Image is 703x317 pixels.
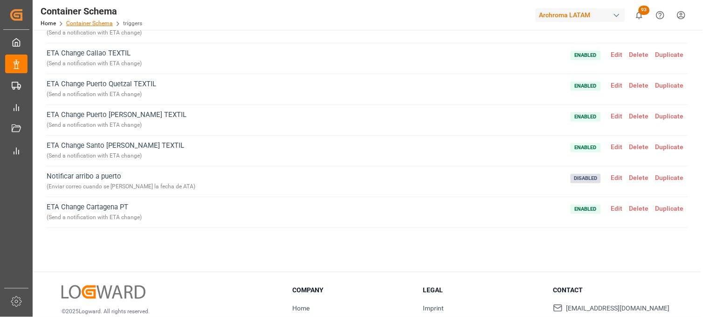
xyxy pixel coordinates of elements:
[571,174,601,183] span: Disabled
[571,205,601,214] span: Enabled
[47,181,195,192] div: ( Enviar correo cuando se [PERSON_NAME] la fecha de ATA )
[571,51,601,60] span: Enabled
[292,304,310,312] a: Home
[626,143,652,151] span: Delete
[652,82,687,89] span: Duplicate
[47,202,142,223] span: ETA Change Cartagena PT
[571,112,601,122] span: Enabled
[571,82,601,91] span: Enabled
[626,174,652,181] span: Delete
[536,8,625,22] div: Archroma LATAM
[423,304,444,312] a: Imprint
[47,120,186,131] div: ( Send a notification with ETA change )
[41,20,56,27] a: Home
[41,4,142,18] div: Container Schema
[47,212,142,223] div: ( Send a notification with ETA change )
[626,112,652,120] span: Delete
[47,140,184,161] span: ETA Change Santo [PERSON_NAME] TEXTIL
[47,151,184,161] div: ( Send a notification with ETA change )
[652,51,687,58] span: Duplicate
[639,6,650,15] span: 93
[62,285,145,299] img: Logward Logo
[652,205,687,212] span: Duplicate
[608,143,626,151] span: Edit
[566,303,670,313] span: [EMAIL_ADDRESS][DOMAIN_NAME]
[66,20,113,27] a: Container Schema
[62,307,269,316] p: © 2025 Logward. All rights reserved.
[629,5,650,26] button: show 93 new notifications
[650,5,671,26] button: Help Center
[608,51,626,58] span: Edit
[626,82,652,89] span: Delete
[47,110,186,131] span: ETA Change Puerto [PERSON_NAME] TEXTIL
[626,205,652,212] span: Delete
[571,143,601,152] span: Enabled
[47,171,195,192] span: Notificar arribo a puerto
[553,285,672,295] h3: Contact
[47,28,145,38] div: ( Send a notification with ETA change )
[47,58,142,69] div: ( Send a notification with ETA change )
[292,285,411,295] h3: Company
[423,285,542,295] h3: Legal
[47,48,142,69] span: ETA Change Callao TEXTIL
[608,82,626,89] span: Edit
[608,112,626,120] span: Edit
[652,143,687,151] span: Duplicate
[626,51,652,58] span: Delete
[536,6,629,24] button: Archroma LATAM
[608,174,626,181] span: Edit
[47,89,156,100] div: ( Send a notification with ETA change )
[608,205,626,212] span: Edit
[47,79,156,100] span: ETA Change Puerto Quetzal TEXTIL
[652,174,687,181] span: Duplicate
[652,112,687,120] span: Duplicate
